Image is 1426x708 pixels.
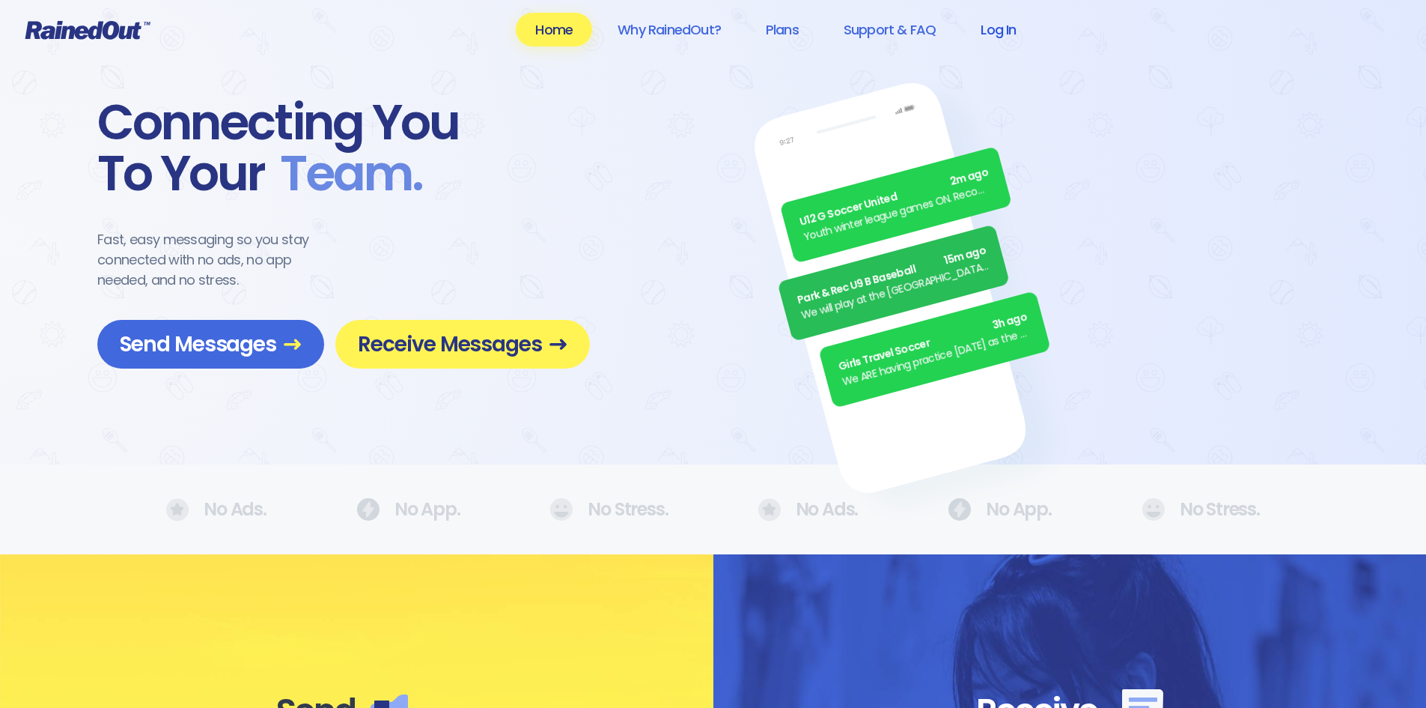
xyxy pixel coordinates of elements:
[598,13,740,46] a: Why RainedOut?
[746,13,818,46] a: Plans
[798,165,990,231] div: U12 G Soccer United
[166,498,266,521] div: No Ads.
[948,165,990,190] span: 2m ago
[841,324,1033,390] div: We ARE having practice [DATE] as the sun is finally out.
[97,97,590,199] div: Connecting You To Your
[758,498,781,521] img: No Ads.
[97,229,337,290] div: Fast, easy messaging so you stay connected with no ads, no app needed, and no stress.
[97,320,324,369] a: Send Messages
[837,309,1029,375] div: Girls Travel Soccer
[948,498,971,521] img: No Ads.
[824,13,955,46] a: Support & FAQ
[1142,498,1165,521] img: No Ads.
[166,498,189,521] img: No Ads.
[758,498,859,521] div: No Ads.
[335,320,590,369] a: Receive Messages
[799,258,992,324] div: We will play at the [GEOGRAPHIC_DATA]. Wear white, be at the field by 5pm.
[549,498,573,521] img: No Ads.
[1142,498,1260,521] div: No Stress.
[802,180,995,246] div: Youth winter league games ON. Recommend running shoes/sneakers for players as option for footwear.
[356,498,460,521] div: No App.
[948,498,1052,521] div: No App.
[961,13,1035,46] a: Log In
[796,243,988,309] div: Park & Rec U9 B Baseball
[942,243,987,269] span: 15m ago
[356,498,380,521] img: No Ads.
[516,13,592,46] a: Home
[358,331,567,357] span: Receive Messages
[265,148,422,199] span: Team .
[120,331,302,357] span: Send Messages
[990,309,1029,334] span: 3h ago
[549,498,668,521] div: No Stress.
